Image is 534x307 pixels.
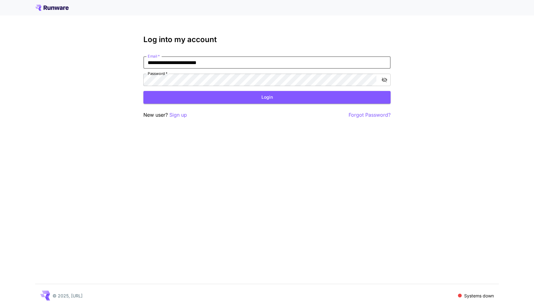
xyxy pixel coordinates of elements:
p: New user? [143,111,187,119]
button: Login [143,91,391,104]
button: Forgot Password? [349,111,391,119]
label: Email [148,54,160,59]
p: Systems down [464,292,494,299]
h3: Log into my account [143,35,391,44]
button: toggle password visibility [379,74,390,85]
button: Sign up [169,111,187,119]
label: Password [148,71,167,76]
p: © 2025, [URL] [53,292,83,299]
